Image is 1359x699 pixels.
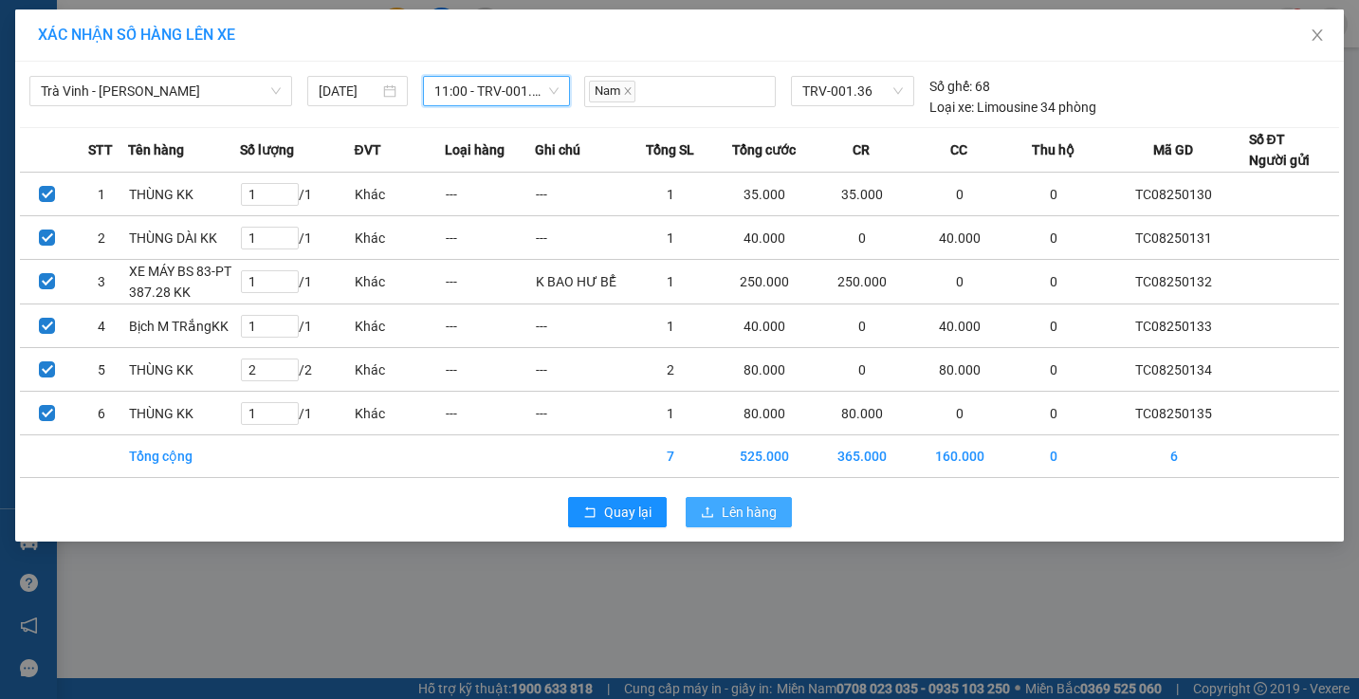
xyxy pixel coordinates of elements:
td: 365.000 [813,435,910,478]
td: TC08250135 [1098,392,1248,435]
td: THÙNG KK [128,348,240,392]
td: --- [535,392,625,435]
td: THÙNG KK [128,392,240,435]
span: Tên hàng [128,139,184,160]
td: 1 [74,173,128,216]
td: 0 [1008,304,1098,348]
td: TC08250132 [1098,260,1248,304]
td: 40.000 [716,304,814,348]
div: 68 [929,76,990,97]
td: 0 [813,348,910,392]
td: TC08250134 [1098,348,1248,392]
td: 5 [74,348,128,392]
span: upload [701,506,714,521]
td: 35.000 [716,173,814,216]
span: Tổng SL [646,139,694,160]
td: 2 [74,216,128,260]
td: 0 [1008,173,1098,216]
td: 0 [1008,435,1098,478]
td: 35.000 [813,173,910,216]
td: 1 [625,173,715,216]
button: uploadLên hàng [686,497,792,527]
td: 0 [910,260,1008,304]
td: / 2 [240,348,354,392]
span: Số ghế: [929,76,972,97]
td: 40.000 [910,216,1008,260]
td: 4 [74,304,128,348]
td: Khác [354,173,444,216]
td: 525.000 [716,435,814,478]
td: 0 [813,216,910,260]
td: Khác [354,304,444,348]
span: Quay lại [604,502,652,523]
td: 80.000 [813,392,910,435]
td: 250.000 [716,260,814,304]
span: XÁC NHẬN SỐ HÀNG LÊN XE [38,26,235,44]
td: 40.000 [716,216,814,260]
td: / 1 [240,173,354,216]
td: 0 [1008,348,1098,392]
span: Lên hàng [722,502,777,523]
td: / 1 [240,304,354,348]
td: K BAO HƯ BỂ [535,260,625,304]
td: 3 [74,260,128,304]
td: 0 [1008,216,1098,260]
span: Tổng cước [732,139,796,160]
td: 0 [910,392,1008,435]
span: Mã GD [1153,139,1193,160]
div: Limousine 34 phòng [929,97,1096,118]
td: 80.000 [910,348,1008,392]
td: THÙNG DÀI KK [128,216,240,260]
span: Ghi chú [535,139,580,160]
span: Thu hộ [1032,139,1074,160]
td: 160.000 [910,435,1008,478]
span: close [623,86,633,96]
td: 1 [625,216,715,260]
td: --- [535,216,625,260]
td: --- [535,348,625,392]
span: TRV-001.36 [802,77,902,105]
td: 2 [625,348,715,392]
span: rollback [583,506,597,521]
span: CC [950,139,967,160]
td: 40.000 [910,304,1008,348]
div: Số ĐT Người gửi [1249,129,1310,171]
span: Loại xe: [929,97,974,118]
td: 80.000 [716,348,814,392]
td: 6 [74,392,128,435]
span: Nam [589,81,635,102]
span: 11:00 - TRV-001.36 [434,77,559,105]
td: 1 [625,260,715,304]
td: --- [445,392,535,435]
td: --- [445,173,535,216]
td: Khác [354,392,444,435]
span: Trà Vinh - Hồ Chí Minh [41,77,281,105]
td: TC08250131 [1098,216,1248,260]
td: Khác [354,348,444,392]
td: XE MÁY BS 83-PT 387.28 KK [128,260,240,304]
td: 0 [1008,260,1098,304]
span: ĐVT [354,139,380,160]
td: Bịch M TRắngKK [128,304,240,348]
td: 7 [625,435,715,478]
td: 0 [910,173,1008,216]
td: Khác [354,216,444,260]
td: TC08250133 [1098,304,1248,348]
td: 1 [625,304,715,348]
td: / 1 [240,216,354,260]
td: --- [535,304,625,348]
td: / 1 [240,392,354,435]
td: --- [445,304,535,348]
button: rollbackQuay lại [568,497,667,527]
span: Số lượng [240,139,294,160]
td: 80.000 [716,392,814,435]
td: / 1 [240,260,354,304]
td: --- [535,173,625,216]
input: 12/08/2025 [319,81,379,101]
td: --- [445,216,535,260]
span: STT [88,139,113,160]
button: Close [1291,9,1344,63]
td: Khác [354,260,444,304]
td: Tổng cộng [128,435,240,478]
td: 250.000 [813,260,910,304]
